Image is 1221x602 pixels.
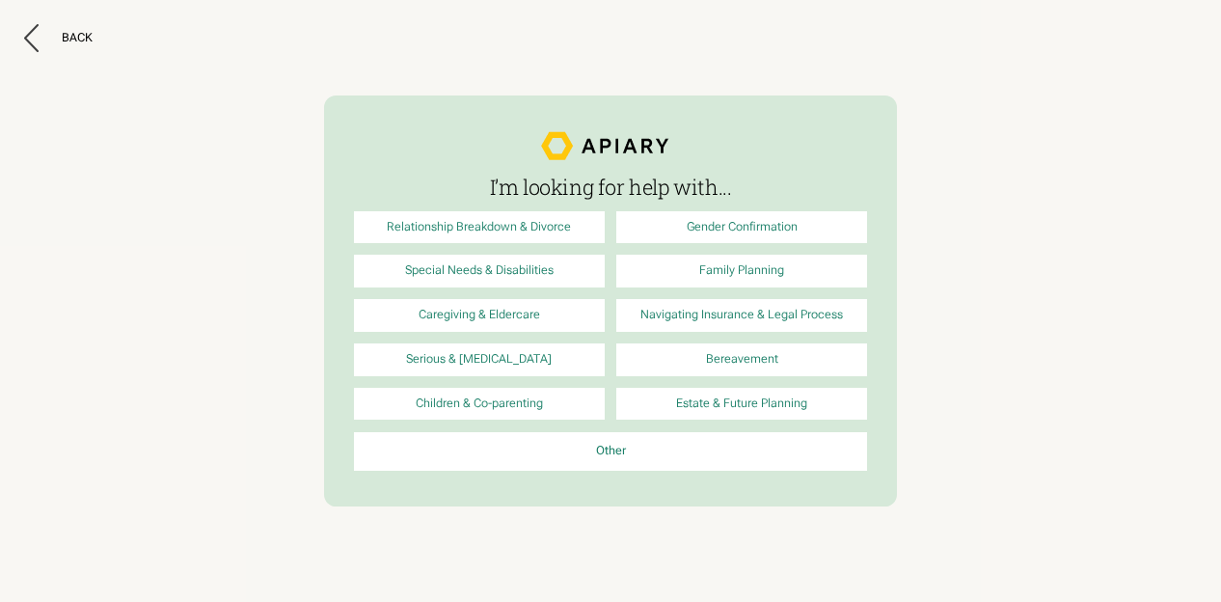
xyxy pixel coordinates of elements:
button: Back [24,24,94,52]
a: Caregiving & Eldercare [354,299,605,331]
a: Navigating Insurance & Legal Process [616,299,867,331]
div: Back [62,31,93,45]
h3: I’m looking for help with... [354,176,867,199]
a: Family Planning [616,255,867,287]
a: Estate & Future Planning [616,388,867,420]
a: Serious & [MEDICAL_DATA] [354,343,605,375]
a: Children & Co-parenting [354,388,605,420]
a: Other [354,432,867,471]
a: Bereavement [616,343,867,375]
a: Special Needs & Disabilities [354,255,605,287]
a: Gender Confirmation [616,211,867,243]
a: Relationship Breakdown & Divorce [354,211,605,243]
